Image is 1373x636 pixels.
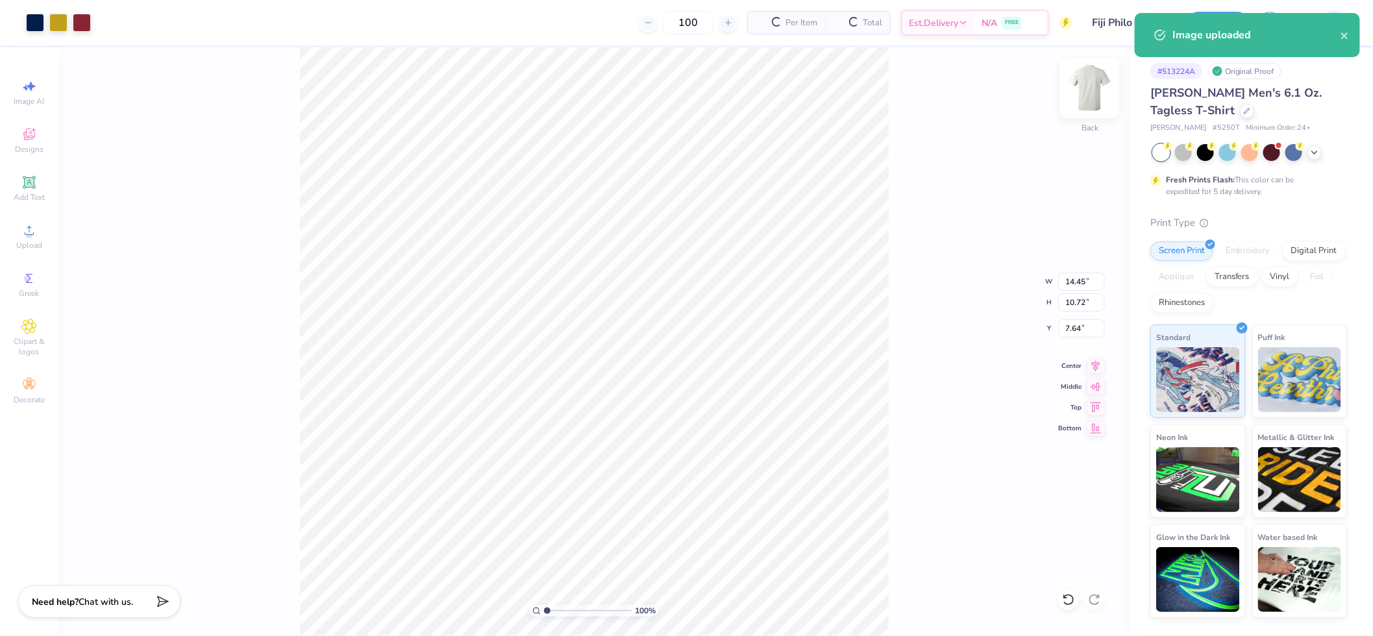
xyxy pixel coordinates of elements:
[1005,18,1019,27] span: FREE
[1172,27,1341,43] div: Image uploaded
[1058,382,1082,391] span: Middle
[1156,430,1188,444] span: Neon Ink
[1217,241,1279,261] div: Embroidery
[1258,447,1342,512] img: Metallic & Glitter Ink
[1341,27,1350,43] button: close
[1206,267,1258,287] div: Transfers
[15,144,43,154] span: Designs
[1166,174,1326,197] div: This color can be expedited for 5 day delivery.
[1156,447,1240,512] img: Neon Ink
[863,16,882,30] span: Total
[1166,175,1235,185] strong: Fresh Prints Flash:
[1156,330,1191,344] span: Standard
[1156,547,1240,612] img: Glow in the Dark Ink
[1064,62,1116,114] img: Back
[785,16,817,30] span: Per Item
[1150,63,1202,79] div: # 513224A
[1258,430,1335,444] span: Metallic & Glitter Ink
[6,336,52,357] span: Clipart & logos
[1246,123,1311,134] span: Minimum Order: 24 +
[1150,267,1202,287] div: Applique
[32,596,79,608] strong: Need help?
[1150,241,1213,261] div: Screen Print
[1058,361,1082,371] span: Center
[14,192,45,202] span: Add Text
[1156,347,1240,412] img: Standard
[1209,63,1281,79] div: Original Proof
[1058,424,1082,433] span: Bottom
[1302,267,1333,287] div: Foil
[16,240,42,251] span: Upload
[1258,347,1342,412] img: Puff Ink
[1150,85,1322,118] span: [PERSON_NAME] Men's 6.1 Oz. Tagless T-Shirt
[1150,123,1206,134] span: [PERSON_NAME]
[1150,215,1347,230] div: Print Type
[19,288,40,299] span: Greek
[1258,547,1342,612] img: Water based Ink
[14,395,45,405] span: Decorate
[1283,241,1346,261] div: Digital Print
[14,96,45,106] span: Image AI
[909,16,958,30] span: Est. Delivery
[1156,530,1230,544] span: Glow in the Dark Ink
[1258,330,1285,344] span: Puff Ink
[1213,123,1240,134] span: # 5250T
[1262,267,1298,287] div: Vinyl
[663,11,713,34] input: – –
[1082,10,1178,36] input: Untitled Design
[982,16,997,30] span: N/A
[1150,293,1213,313] div: Rhinestones
[1082,123,1098,134] div: Back
[1058,403,1082,412] span: Top
[635,605,656,617] span: 100 %
[1258,530,1318,544] span: Water based Ink
[79,596,133,608] span: Chat with us.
